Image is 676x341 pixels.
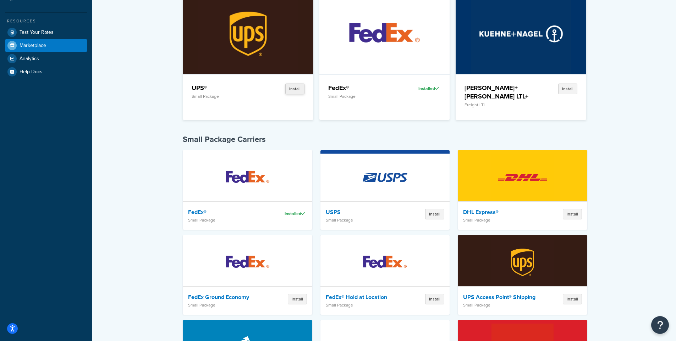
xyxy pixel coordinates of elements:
[192,84,259,92] h4: UPS®
[188,294,262,301] h4: FedEx Ground Economy
[458,150,587,230] a: DHL Express®DHL Express®Small PackageInstall
[326,218,399,223] p: Small Package
[563,209,582,219] button: Install
[463,294,537,301] h4: UPS Access Point® Shipping
[326,294,399,301] h4: FedEx® Hold at Location
[5,65,87,78] a: Help Docs
[354,153,416,202] img: USPS
[320,235,450,315] a: FedEx® Hold at LocationFedEx® Hold at LocationSmall PackageInstall
[183,235,312,315] a: FedEx Ground EconomyFedEx Ground EconomySmall PackageInstall
[183,150,312,230] a: FedEx®FedEx®Small PackageInstalled
[425,209,444,219] button: Install
[188,303,262,308] p: Small Package
[425,294,444,304] button: Install
[463,209,537,216] h4: DHL Express®
[5,26,87,39] a: Test Your Rates
[285,84,304,94] button: Install
[465,102,532,107] p: Freight LTL
[463,218,537,223] p: Small Package
[651,316,669,334] button: Open Resource Center
[563,294,582,304] button: Install
[20,30,54,36] span: Test Your Rates
[20,43,46,49] span: Marketplace
[216,238,279,287] img: FedEx Ground Economy
[465,84,532,101] h4: [PERSON_NAME]+[PERSON_NAME] LTL+
[558,84,577,94] button: Install
[401,84,441,94] div: Installed
[188,209,262,216] h4: FedEx®
[328,84,396,92] h4: FedEx®
[216,153,279,202] img: FedEx®
[5,39,87,52] a: Marketplace
[320,150,450,230] a: USPSUSPSSmall PackageInstall
[20,56,39,62] span: Analytics
[326,303,399,308] p: Small Package
[20,69,43,75] span: Help Docs
[463,303,537,308] p: Small Package
[183,134,587,145] h4: Small Package Carriers
[288,294,307,304] button: Install
[326,209,399,216] h4: USPS
[328,94,396,99] p: Small Package
[458,235,587,315] a: UPS Access Point® ShippingUPS Access Point® ShippingSmall PackageInstall
[5,18,87,24] div: Resources
[192,94,259,99] p: Small Package
[491,238,554,287] img: UPS Access Point® Shipping
[5,52,87,65] a: Analytics
[188,218,262,223] p: Small Package
[354,238,416,287] img: FedEx® Hold at Location
[267,209,307,219] div: Installed
[491,153,554,202] img: DHL Express®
